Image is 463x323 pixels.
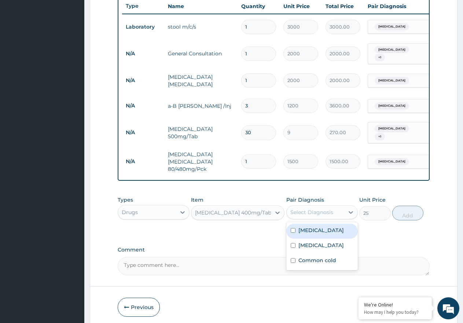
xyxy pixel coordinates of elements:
[4,200,140,226] textarea: Type your message and hit 'Enter'
[122,99,164,113] td: N/A
[298,227,344,234] label: [MEDICAL_DATA]
[375,77,409,84] span: [MEDICAL_DATA]
[375,23,409,30] span: [MEDICAL_DATA]
[364,309,426,315] p: How may I help you today?
[164,70,238,92] td: [MEDICAL_DATA] [MEDICAL_DATA]
[14,37,30,55] img: d_794563401_company_1708531726252_794563401
[122,47,164,60] td: N/A
[298,257,336,264] label: Common cold
[298,242,344,249] label: [MEDICAL_DATA]
[375,125,409,132] span: [MEDICAL_DATA]
[122,155,164,168] td: N/A
[164,46,238,61] td: General Consultation
[122,209,138,216] div: Drugs
[195,209,271,216] div: [MEDICAL_DATA] 400mg/Tab
[118,247,430,253] label: Comment
[191,196,203,203] label: Item
[359,196,386,203] label: Unit Price
[164,19,238,34] td: stool m/c/s
[375,46,409,54] span: [MEDICAL_DATA]
[164,122,238,144] td: [MEDICAL_DATA] 500mg/Tab
[122,126,164,139] td: N/A
[286,196,324,203] label: Pair Diagnosis
[122,20,164,34] td: Laboratory
[375,158,409,165] span: [MEDICAL_DATA]
[164,99,238,113] td: a-B [PERSON_NAME] /Inj
[118,197,133,203] label: Types
[375,102,409,110] span: [MEDICAL_DATA]
[392,206,423,220] button: Add
[118,298,160,317] button: Previous
[122,74,164,87] td: N/A
[164,147,238,176] td: [MEDICAL_DATA] [MEDICAL_DATA] 80/480mg/Pck
[375,54,385,61] span: + 1
[120,4,138,21] div: Minimize live chat window
[43,92,101,166] span: We're online!
[38,41,123,51] div: Chat with us now
[290,209,333,216] div: Select Diagnosis
[364,301,426,308] div: We're Online!
[375,133,385,140] span: + 1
